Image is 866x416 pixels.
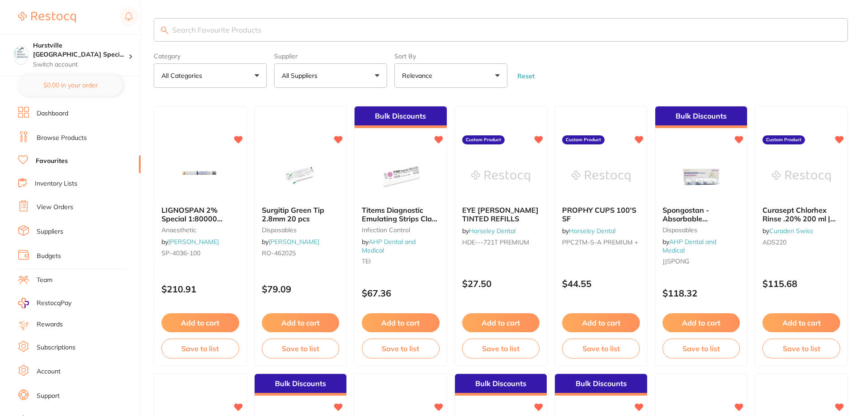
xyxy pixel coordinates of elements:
[462,238,529,246] span: HDE---721T PREMIUM
[282,71,321,80] p: All Suppliers
[462,278,540,289] p: $27.50
[663,238,716,254] span: by
[36,157,68,166] a: Favourites
[262,249,296,257] span: RO-462025
[271,153,330,199] img: Surgitip Green Tip 2.8mm 20 pcs
[255,374,347,396] div: Bulk Discounts
[18,298,71,308] a: RestocqPay
[663,238,716,254] a: AHP Dental and Medical
[168,238,219,246] a: [PERSON_NAME]
[663,313,740,332] button: Add to cart
[663,257,689,265] span: JJSPONG
[161,226,239,234] small: anaesthetic
[569,227,615,235] a: Horseley Dental
[471,153,530,199] img: EYE SHEILDS TINTED REFILLS
[462,206,539,223] span: EYE [PERSON_NAME] TINTED REFILLS
[469,227,516,235] a: Horseley Dental
[402,71,436,80] p: Relevance
[37,299,71,308] span: RestocqPay
[562,206,640,223] b: PROPHY CUPS 100'S SF
[663,288,740,298] p: $118.32
[37,203,73,212] a: View Orders
[562,339,640,359] button: Save to list
[161,206,232,239] span: LIGNOSPAN 2% Special 1:80000 [MEDICAL_DATA] 2.2ml 2xBox 50 Blue
[371,153,430,199] img: Titems Diagnostic Emulating Strips Class 6
[161,339,239,359] button: Save to list
[33,41,128,59] h4: Hurstville Sydney Specialist Periodontics
[154,63,267,88] button: All Categories
[362,288,440,298] p: $67.36
[274,53,387,60] label: Supplier
[394,63,507,88] button: Relevance
[18,7,76,28] a: Restocq Logo
[772,153,831,199] img: Curasept Chlorhex Rinse .20% 200 ml | box of 12
[37,134,87,143] a: Browse Products
[161,313,239,332] button: Add to cart
[762,278,840,289] p: $115.68
[572,153,630,199] img: PROPHY CUPS 100'S SF
[769,227,813,235] a: Curaden Swiss
[269,238,319,246] a: [PERSON_NAME]
[18,12,76,23] img: Restocq Logo
[35,179,77,188] a: Inventory Lists
[362,226,440,234] small: infection control
[462,227,516,235] span: by
[37,392,60,401] a: Support
[18,298,29,308] img: RestocqPay
[362,238,416,254] span: by
[562,313,640,332] button: Add to cart
[762,313,840,332] button: Add to cart
[14,46,28,60] img: Hurstville Sydney Specialist Periodontics
[455,374,547,396] div: Bulk Discounts
[171,153,230,199] img: LIGNOSPAN 2% Special 1:80000 adrenalin 2.2ml 2xBox 50 Blue
[154,18,848,42] input: Search Favourite Products
[362,313,440,332] button: Add to cart
[562,227,615,235] span: by
[663,206,728,239] span: Spongostan - Absorbable Hemostatic Gelatin Sponge
[555,374,647,396] div: Bulk Discounts
[262,226,340,234] small: disposables
[562,238,638,246] span: PPC2TM-S-A PREMIUM +
[262,238,319,246] span: by
[762,206,836,231] span: Curasept Chlorhex Rinse .20% 200 ml | box of 12
[462,135,505,144] label: Custom Product
[161,249,200,257] span: SP-4036-100
[355,106,447,128] div: Bulk Discounts
[161,238,219,246] span: by
[262,206,340,223] b: Surgitip Green Tip 2.8mm 20 pcs
[762,135,805,144] label: Custom Product
[161,206,239,223] b: LIGNOSPAN 2% Special 1:80000 adrenalin 2.2ml 2xBox 50 Blue
[663,339,740,359] button: Save to list
[562,206,636,223] span: PROPHY CUPS 100'S SF
[37,343,76,352] a: Subscriptions
[262,284,340,294] p: $79.09
[394,53,507,60] label: Sort By
[362,339,440,359] button: Save to list
[33,60,128,69] p: Switch account
[37,227,63,236] a: Suppliers
[37,252,61,261] a: Budgets
[362,206,439,231] span: Titems Diagnostic Emulating Strips Class 6
[762,206,840,223] b: Curasept Chlorhex Rinse .20% 200 ml | box of 12
[262,313,340,332] button: Add to cart
[362,238,416,254] a: AHP Dental and Medical
[562,135,605,144] label: Custom Product
[462,339,540,359] button: Save to list
[274,63,387,88] button: All Suppliers
[37,109,68,118] a: Dashboard
[462,206,540,223] b: EYE SHEILDS TINTED REFILLS
[762,227,813,235] span: by
[762,339,840,359] button: Save to list
[362,206,440,223] b: Titems Diagnostic Emulating Strips Class 6
[462,313,540,332] button: Add to cart
[37,276,52,285] a: Team
[762,238,786,246] span: ADS220
[37,320,63,329] a: Rewards
[18,74,123,96] button: $0.00 in your order
[262,206,324,223] span: Surgitip Green Tip 2.8mm 20 pcs
[262,339,340,359] button: Save to list
[161,284,239,294] p: $210.91
[37,367,61,376] a: Account
[663,226,740,234] small: disposables
[562,278,640,289] p: $44.55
